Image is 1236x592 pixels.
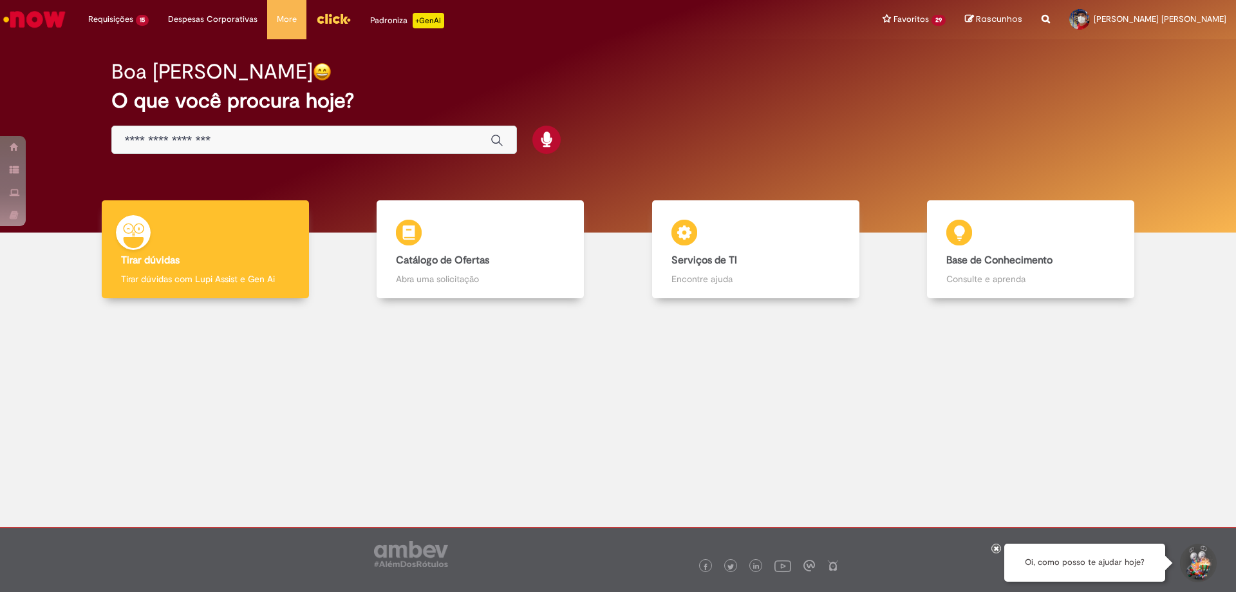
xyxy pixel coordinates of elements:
p: +GenAi [413,13,444,28]
p: Encontre ajuda [671,272,840,285]
p: Tirar dúvidas com Lupi Assist e Gen Ai [121,272,290,285]
span: 29 [932,15,946,26]
span: Rascunhos [976,13,1022,25]
button: Iniciar Conversa de Suporte [1178,544,1217,582]
img: logo_footer_naosei.png [827,560,839,571]
a: Tirar dúvidas Tirar dúvidas com Lupi Assist e Gen Ai [68,200,343,299]
span: More [277,13,297,26]
h2: O que você procura hoje? [111,90,1125,112]
span: 15 [136,15,149,26]
img: logo_footer_facebook.png [702,564,709,570]
img: ServiceNow [1,6,68,32]
img: logo_footer_youtube.png [774,557,791,574]
span: [PERSON_NAME] [PERSON_NAME] [1094,14,1226,24]
img: click_logo_yellow_360x200.png [316,9,351,28]
div: Padroniza [370,13,444,28]
p: Abra uma solicitação [396,272,565,285]
img: logo_footer_ambev_rotulo_gray.png [374,541,448,567]
h2: Boa [PERSON_NAME] [111,61,313,83]
b: Catálogo de Ofertas [396,254,489,267]
div: Oi, como posso te ajudar hoje? [1004,544,1165,582]
b: Serviços de TI [671,254,737,267]
span: Despesas Corporativas [168,13,257,26]
b: Base de Conhecimento [946,254,1053,267]
span: Requisições [88,13,133,26]
img: happy-face.png [313,62,332,81]
img: logo_footer_twitter.png [727,564,734,570]
a: Rascunhos [965,14,1022,26]
p: Consulte e aprenda [946,272,1115,285]
img: logo_footer_workplace.png [803,560,815,571]
img: logo_footer_linkedin.png [753,563,760,571]
a: Catálogo de Ofertas Abra uma solicitação [343,200,619,299]
a: Base de Conhecimento Consulte e aprenda [894,200,1169,299]
a: Serviços de TI Encontre ajuda [618,200,894,299]
span: Favoritos [894,13,929,26]
b: Tirar dúvidas [121,254,180,267]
